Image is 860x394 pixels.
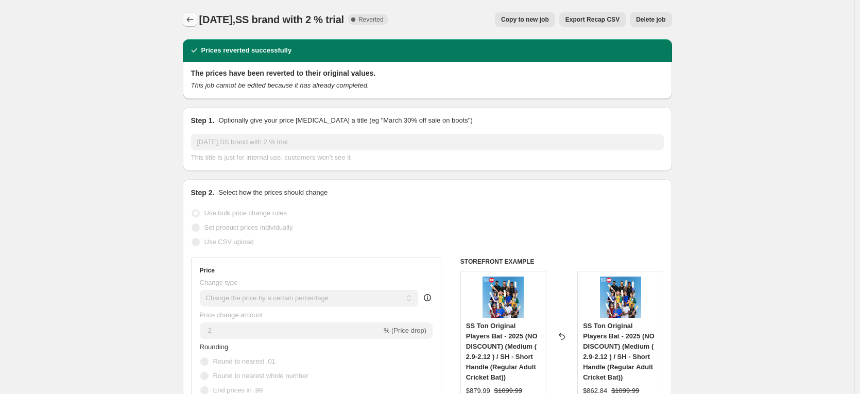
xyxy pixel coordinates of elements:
span: Change type [200,279,238,286]
span: Reverted [358,15,384,24]
span: Rounding [200,343,229,351]
span: Set product prices individually [204,224,293,231]
span: This title is just for internal use, customers won't see it [191,153,351,161]
button: Export Recap CSV [559,12,626,27]
img: poster_10x10_a54d8cd7-a31b-4840-b455-381bfacdd04d_80x.jpg [600,277,641,318]
span: Round to nearest .01 [213,357,276,365]
h3: Price [200,266,215,275]
span: Round to nearest whole number [213,372,308,380]
img: poster_10x10_a54d8cd7-a31b-4840-b455-381bfacdd04d_80x.jpg [483,277,524,318]
span: Export Recap CSV [565,15,620,24]
h6: STOREFRONT EXAMPLE [460,258,664,266]
i: This job cannot be edited because it has already completed. [191,81,369,89]
h2: Step 2. [191,187,215,198]
div: help [422,293,433,303]
span: End prices in .99 [213,386,263,394]
button: Copy to new job [495,12,555,27]
span: Price change amount [200,311,263,319]
span: SS Ton Original Players Bat - 2025 (NO DISCOUNT) (Medium ( 2.9-2.12 ) / SH - Short Handle (Regula... [583,322,655,381]
span: Use bulk price change rules [204,209,287,217]
button: Delete job [630,12,672,27]
span: Copy to new job [501,15,549,24]
input: -15 [200,322,382,339]
span: [DATE],SS brand with 2 % trial [199,14,344,25]
h2: The prices have been reverted to their original values. [191,68,664,78]
input: 30% off holiday sale [191,134,664,150]
span: SS Ton Original Players Bat - 2025 (NO DISCOUNT) (Medium ( 2.9-2.12 ) / SH - Short Handle (Regula... [466,322,538,381]
button: Price change jobs [183,12,197,27]
p: Select how the prices should change [218,187,328,198]
p: Optionally give your price [MEDICAL_DATA] a title (eg "March 30% off sale on boots") [218,115,472,126]
h2: Prices reverted successfully [201,45,292,56]
span: Use CSV upload [204,238,254,246]
h2: Step 1. [191,115,215,126]
span: Delete job [636,15,665,24]
span: % (Price drop) [384,327,426,334]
